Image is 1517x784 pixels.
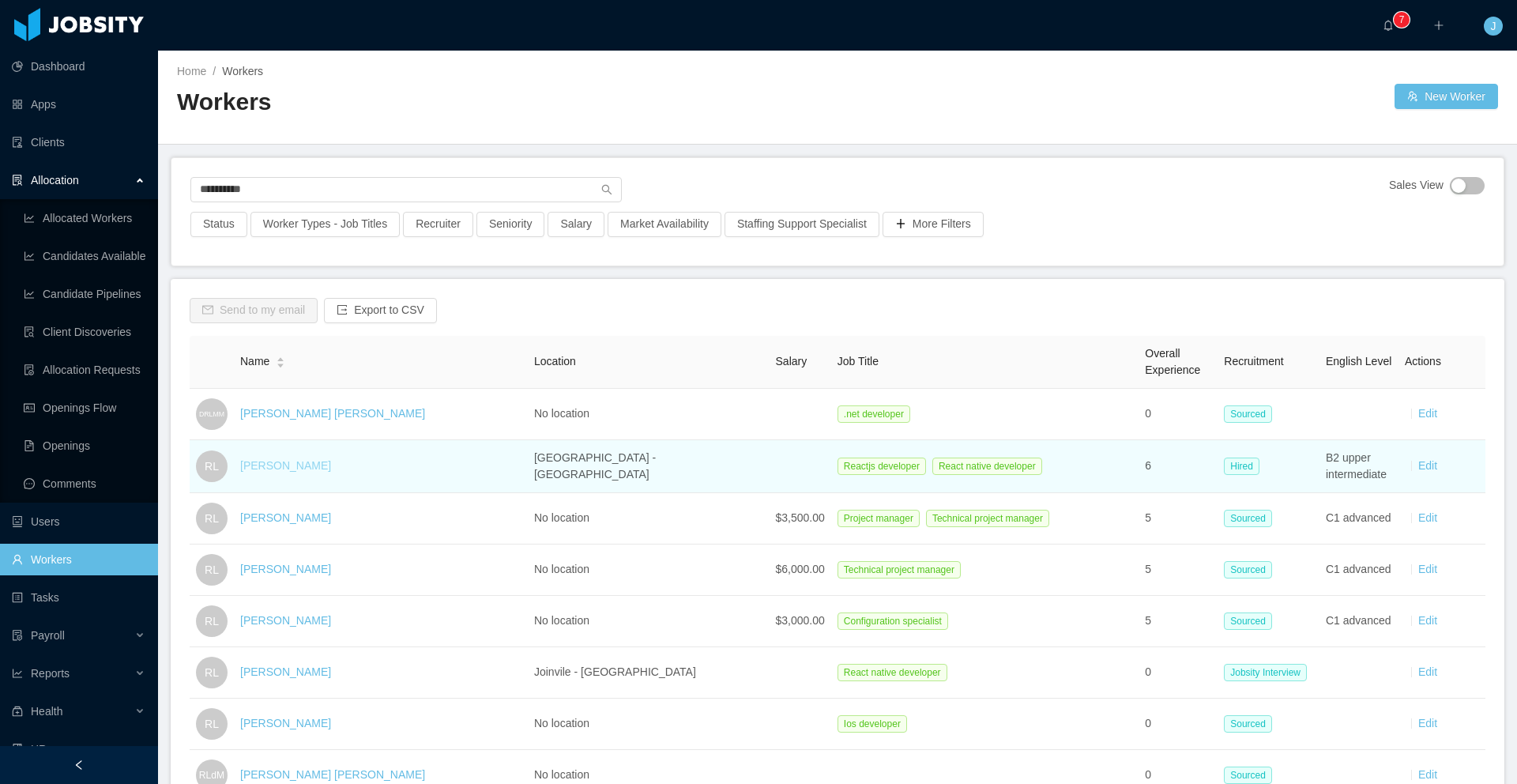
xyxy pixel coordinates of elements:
span: Job Title [838,355,879,367]
a: [PERSON_NAME] [240,563,331,575]
button: icon: plusMore Filters [883,212,984,237]
span: Reports [31,667,70,680]
td: No location [528,545,770,596]
td: B2 upper intermediate [1319,440,1398,493]
span: Overall Experience [1145,347,1200,376]
button: Market Availability [608,212,721,237]
a: icon: userWorkers [12,544,145,575]
span: React native developer [838,664,947,681]
td: 0 [1139,647,1218,699]
button: icon: usergroup-addNew Worker [1395,84,1498,109]
span: RL [205,708,219,740]
i: icon: medicine-box [12,706,23,717]
span: Sourced [1224,510,1272,527]
a: [PERSON_NAME] [PERSON_NAME] [240,407,425,420]
span: Ios developer [838,715,907,733]
span: Project manager [838,510,920,527]
span: Sourced [1224,561,1272,579]
a: icon: file-searchClient Discoveries [24,316,145,348]
a: Edit [1418,614,1437,627]
td: C1 advanced [1319,545,1398,596]
span: $3,500.00 [776,511,825,524]
i: icon: solution [12,175,23,186]
a: icon: profileTasks [12,582,145,613]
i: icon: search [601,184,612,195]
td: No location [528,596,770,647]
a: [PERSON_NAME] [240,717,331,729]
span: J [1491,17,1496,36]
span: Allocation [31,174,79,187]
button: Salary [548,212,604,237]
button: Staffing Support Specialist [725,212,879,237]
i: icon: plus [1433,20,1444,31]
td: No location [528,699,770,750]
a: icon: messageComments [24,468,145,499]
span: Name [240,353,269,370]
span: Recruitment [1224,355,1283,367]
a: Edit [1418,563,1437,575]
span: Salary [776,355,807,367]
i: icon: bell [1383,20,1394,31]
span: Configuration specialist [838,612,948,630]
a: icon: line-chartCandidates Available [24,240,145,272]
span: English Level [1326,355,1391,367]
span: $3,000.00 [776,614,825,627]
a: icon: line-chartAllocated Workers [24,202,145,234]
i: icon: line-chart [12,668,23,679]
i: icon: file-protect [12,630,23,641]
td: C1 advanced [1319,596,1398,647]
div: Sort [276,355,285,366]
span: Sourced [1224,612,1272,630]
a: icon: file-doneAllocation Requests [24,354,145,386]
a: Edit [1418,407,1437,420]
span: React native developer [932,458,1042,475]
span: $6,000.00 [776,563,825,575]
span: Location [534,355,576,367]
span: .net developer [838,405,910,423]
td: Joinvile - [GEOGRAPHIC_DATA] [528,647,770,699]
i: icon: book [12,744,23,755]
span: Payroll [31,629,65,642]
a: Edit [1418,768,1437,781]
span: Reactjs developer [838,458,926,475]
button: Status [190,212,247,237]
button: Recruiter [403,212,473,237]
td: 6 [1139,440,1218,493]
a: Edit [1418,511,1437,524]
a: [PERSON_NAME] [240,665,331,678]
i: icon: caret-up [277,356,285,360]
h2: Workers [177,86,838,119]
span: Actions [1405,355,1441,367]
span: Sourced [1224,405,1272,423]
button: Seniority [476,212,544,237]
span: HR [31,743,47,756]
span: RL [205,503,219,534]
a: Edit [1418,665,1437,678]
span: Health [31,705,62,718]
td: No location [528,389,770,440]
i: icon: caret-down [277,361,285,366]
a: Home [177,65,206,77]
span: RL [205,605,219,637]
td: [GEOGRAPHIC_DATA] - [GEOGRAPHIC_DATA] [528,440,770,493]
span: / [213,65,216,77]
sup: 7 [1394,12,1410,28]
span: Sales View [1389,177,1444,194]
a: icon: appstoreApps [12,89,145,120]
span: Hired [1224,458,1259,475]
span: Sourced [1224,767,1272,784]
td: 0 [1139,699,1218,750]
span: RL [205,657,219,688]
a: [PERSON_NAME] [PERSON_NAME] [240,768,425,781]
a: icon: idcardOpenings Flow [24,392,145,424]
button: Worker Types - Job Titles [250,212,400,237]
button: icon: exportExport to CSV [324,298,437,323]
a: icon: pie-chartDashboard [12,51,145,82]
a: icon: auditClients [12,126,145,158]
span: RL [205,554,219,586]
a: [PERSON_NAME] [240,614,331,627]
td: 0 [1139,389,1218,440]
a: icon: robotUsers [12,506,145,537]
span: DRLMM [199,404,224,424]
